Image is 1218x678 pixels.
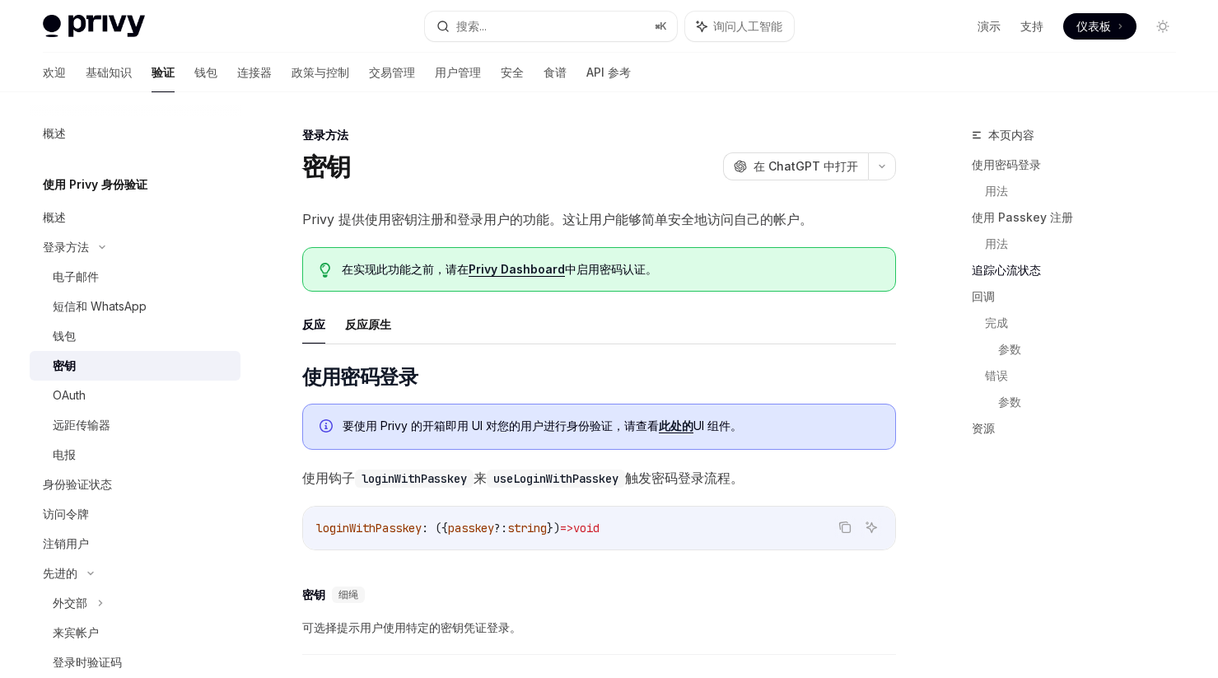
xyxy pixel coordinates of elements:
code: useLoginWithPasskey [487,470,625,488]
a: 资源 [972,415,1189,442]
font: 基础知识 [86,65,132,79]
font: 细绳 [338,588,358,601]
font: 登录方法 [302,128,348,142]
a: 支持 [1020,18,1043,35]
font: 先进的 [43,566,77,580]
a: 仪表板 [1063,13,1136,40]
font: 中启用密码认证。 [565,262,657,276]
font: 钱包 [194,65,217,79]
font: API 参考 [586,65,631,79]
a: 错误 [985,362,1189,389]
span: : ({ [422,521,448,535]
a: 此处的 [659,418,693,433]
a: 钱包 [194,53,217,92]
a: 连接器 [237,53,272,92]
button: 反应 [302,305,325,344]
font: 询问人工智能 [713,19,782,33]
font: 可选择提示用户使用特定的密钥凭证登录。 [302,620,521,634]
a: 安全 [501,53,524,92]
font: Privy Dashboard [469,262,565,276]
font: 密钥 [302,152,351,181]
button: 询问人工智能 [685,12,794,41]
font: 要使用 Privy 的开箱即用 UI 对您的用户进行身份验证，请查看 [343,418,659,433]
font: 支持 [1020,19,1043,33]
font: 身份验证状态 [43,477,112,491]
span: passkey [448,521,494,535]
a: 参数 [998,336,1189,362]
a: 电子邮件 [30,262,240,292]
font: 电报 [53,447,76,461]
span: void [573,521,600,535]
font: 访问令牌 [43,507,89,521]
a: 密钥 [30,351,240,381]
font: 欢迎 [43,65,66,79]
a: 身份验证状态 [30,470,240,499]
code: loginWithPasskey [355,470,474,488]
font: 用法 [985,184,1008,198]
font: 使用密码登录 [302,365,418,389]
font: 追踪心流状态 [972,263,1041,277]
svg: 提示 [320,263,331,278]
a: 电报 [30,440,240,470]
a: 远距传输器 [30,410,240,440]
font: 钱包 [53,329,76,343]
button: 在 ChatGPT 中打开 [723,152,868,180]
font: 电子邮件 [53,269,99,283]
font: 仪表板 [1076,19,1111,33]
font: 密钥 [53,358,76,372]
a: 钱包 [30,321,240,351]
a: 政策与控制 [292,53,349,92]
font: 来 [474,470,487,486]
font: 演示 [978,19,1001,33]
a: 追踪心流状态 [972,257,1189,283]
font: 参数 [998,342,1021,356]
a: 食谱 [544,53,567,92]
font: 远距传输器 [53,418,110,432]
font: 概述 [43,126,66,140]
a: 交易管理 [369,53,415,92]
a: 参数 [998,389,1189,415]
font: 搜索... [456,19,487,33]
button: 复制代码块中的内容 [834,517,856,538]
font: Privy 提供使用密钥注册和登录用户的功能。这让用户能够简单安全地访问自己的帐户。 [302,211,813,227]
a: 使用密码登录 [972,152,1189,178]
font: 短信和 WhatsApp [53,299,147,313]
a: 概述 [30,203,240,232]
a: 概述 [30,119,240,148]
font: 在 ChatGPT 中打开 [754,159,858,173]
font: 食谱 [544,65,567,79]
a: 注销用户 [30,529,240,559]
a: 完成 [985,310,1189,336]
a: 访问令牌 [30,499,240,529]
font: 外交部 [53,596,87,610]
font: 此处的 [659,418,693,433]
font: 触发密码登录流程。 [625,470,744,486]
font: 概述 [43,210,66,224]
font: OAuth [53,388,86,402]
font: 使用钩子 [302,470,355,486]
span: => [560,521,573,535]
span: string [507,521,547,535]
a: 基础知识 [86,53,132,92]
font: 验证 [152,65,175,79]
svg: 信息 [320,419,336,436]
font: 反应 [302,317,325,331]
font: 用法 [985,236,1008,250]
span: }) [547,521,560,535]
a: 使用 Passkey 注册 [972,204,1189,231]
a: OAuth [30,381,240,410]
a: 验证 [152,53,175,92]
font: 使用 Passkey 注册 [972,210,1073,224]
a: 演示 [978,18,1001,35]
font: 注销用户 [43,536,89,550]
font: 用户管理 [435,65,481,79]
font: 交易管理 [369,65,415,79]
font: 登录时验证码 [53,655,122,669]
a: 登录时验证码 [30,648,240,677]
font: 错误 [985,368,1008,382]
font: 资源 [972,421,995,435]
font: 使用密码登录 [972,157,1041,171]
font: UI 组件。 [693,418,742,433]
font: ⌘ [655,20,660,32]
font: 完成 [985,316,1008,330]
